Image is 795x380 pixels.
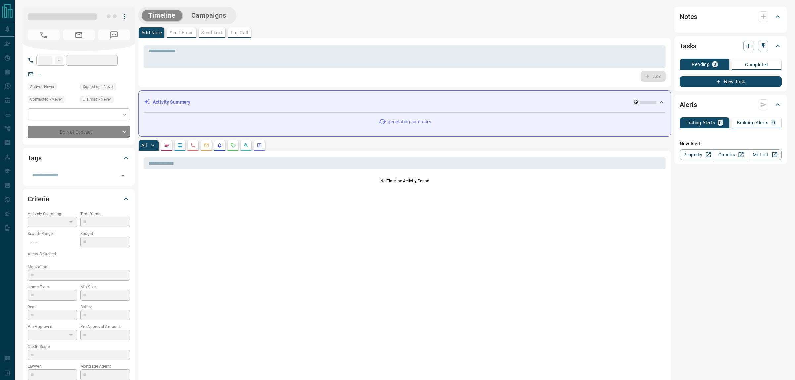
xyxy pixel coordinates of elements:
span: No Email [63,30,95,40]
button: Open [118,171,128,180]
p: Budget: [80,231,130,237]
button: Timeline [142,10,182,21]
p: -- - -- [28,237,77,248]
p: 0 [714,62,716,67]
p: New Alert: [680,140,782,147]
div: Do Not Contact [28,126,130,138]
p: generating summary [388,119,431,125]
p: Areas Searched: [28,251,130,257]
span: No Number [98,30,130,40]
svg: Agent Actions [257,143,262,148]
svg: Calls [190,143,196,148]
h2: Notes [680,11,697,22]
span: No Number [28,30,60,40]
button: Campaigns [185,10,233,21]
div: Tasks [680,38,782,54]
p: Add Note [141,30,162,35]
p: Timeframe: [80,211,130,217]
p: Mortgage Agent: [80,363,130,369]
svg: Emails [204,143,209,148]
a: Mr.Loft [748,149,782,160]
p: No Timeline Activity Found [144,178,666,184]
p: Beds: [28,304,77,310]
p: Pre-Approved: [28,324,77,330]
p: Pending [692,62,710,67]
p: Listing Alerts [686,120,715,125]
h2: Tasks [680,41,696,51]
div: Tags [28,150,130,166]
svg: Lead Browsing Activity [177,143,183,148]
svg: Listing Alerts [217,143,222,148]
p: Building Alerts [737,120,768,125]
svg: Notes [164,143,169,148]
p: Min Size: [80,284,130,290]
span: Signed up - Never [83,83,114,90]
p: Pre-Approval Amount: [80,324,130,330]
div: Notes [680,9,782,24]
svg: Opportunities [243,143,249,148]
a: Property [680,149,714,160]
span: Contacted - Never [30,96,62,103]
p: All [141,143,147,148]
p: Actively Searching: [28,211,77,217]
h2: Alerts [680,99,697,110]
p: Lawyer: [28,363,77,369]
svg: Requests [230,143,236,148]
div: Alerts [680,97,782,113]
a: -- [38,71,41,77]
h2: Criteria [28,194,49,204]
a: Condos [714,149,748,160]
button: New Task [680,76,782,87]
div: Criteria [28,191,130,207]
p: 0 [719,120,722,125]
p: Credit Score: [28,344,130,350]
p: Baths: [80,304,130,310]
h2: Tags [28,153,41,163]
p: Home Type: [28,284,77,290]
p: Motivation: [28,264,130,270]
div: Activity Summary [144,96,665,108]
p: Activity Summary [153,99,190,106]
span: Claimed - Never [83,96,111,103]
p: Search Range: [28,231,77,237]
span: Active - Never [30,83,54,90]
p: Completed [745,62,768,67]
p: 0 [772,120,775,125]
